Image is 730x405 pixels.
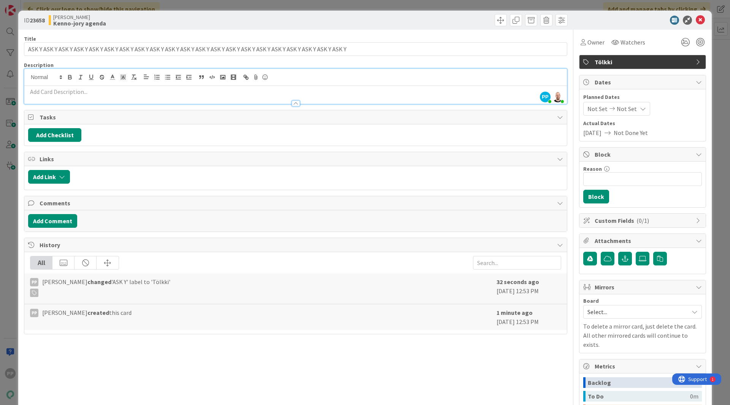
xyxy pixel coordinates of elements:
span: Tölkki [595,57,692,67]
b: Kenno-jory agenda [53,20,106,26]
span: PP [540,92,551,102]
b: 23658 [30,16,45,24]
div: Backlog [588,377,690,388]
div: 0m [690,391,698,402]
span: Description [24,62,54,68]
button: Add Link [28,170,70,184]
span: Support [16,1,35,10]
span: Board [583,298,599,303]
b: 32 seconds ago [497,278,539,286]
span: ID [24,16,45,25]
span: Select... [587,307,685,317]
div: To Do [588,391,690,402]
span: Owner [587,38,605,47]
div: PP [30,278,38,286]
span: Not Set [617,104,637,113]
div: [DATE] 12:53 PM [497,277,561,300]
span: Not Set [587,104,608,113]
span: Tasks [40,113,553,122]
span: Block [595,150,692,159]
span: Comments [40,199,553,208]
span: Metrics [595,362,692,371]
span: Actual Dates [583,119,702,127]
div: All [30,256,52,269]
span: Planned Dates [583,93,702,101]
label: Title [24,35,36,42]
button: Add Checklist [28,128,81,142]
input: type card name here... [24,42,567,56]
input: Search... [473,256,561,270]
button: Add Comment [28,214,77,228]
span: Custom Fields [595,216,692,225]
span: [DATE] [583,128,601,137]
p: To delete a mirror card, just delete the card. All other mirrored cards will continue to exists. [583,322,702,349]
span: [PERSON_NAME] [53,14,106,20]
b: changed [87,278,111,286]
div: [DATE] 12:53 PM [497,308,561,326]
span: Attachments [595,236,692,245]
b: created [87,309,109,316]
span: History [40,240,553,249]
span: Links [40,154,553,164]
span: Not Done Yet [614,128,648,137]
span: Mirrors [595,283,692,292]
label: Reason [583,165,602,172]
span: Watchers [620,38,645,47]
span: [PERSON_NAME] 'ASK Y' label to 'Tölkki' [42,277,170,297]
span: Dates [595,78,692,87]
div: 1 [40,3,41,9]
div: PP [30,309,38,317]
img: f9SrjaoIMrpwfermB8xHm3BC8aYhNfHk.png [552,92,563,102]
button: Block [583,190,609,203]
b: 1 minute ago [497,309,533,316]
span: ( 0/1 ) [636,217,649,224]
span: [PERSON_NAME] this card [42,308,132,317]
